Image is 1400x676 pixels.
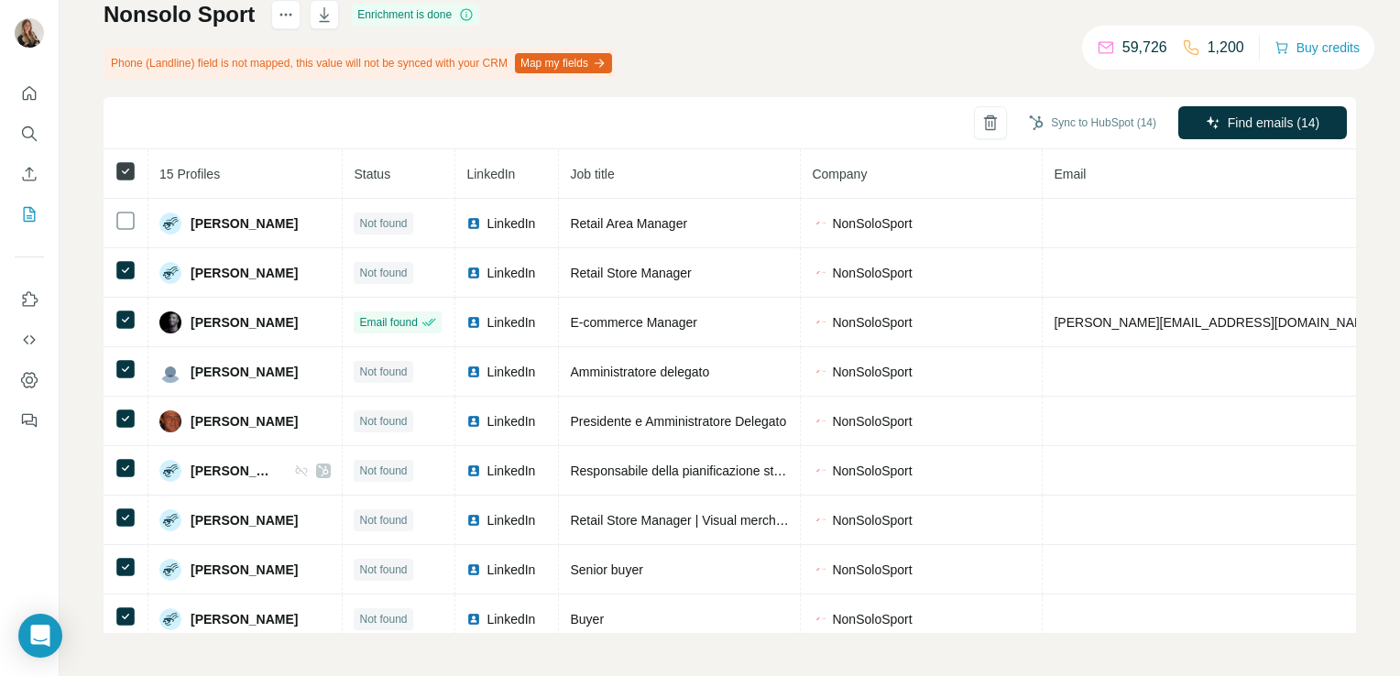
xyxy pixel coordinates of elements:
[570,414,786,429] span: Presidente e Amministratore Delegato
[466,414,481,429] img: LinkedIn logo
[1208,37,1244,59] p: 1,200
[487,313,535,332] span: LinkedIn
[159,262,181,284] img: Avatar
[487,561,535,579] span: LinkedIn
[359,215,407,232] span: Not found
[515,53,612,73] button: Map my fields
[832,511,912,529] span: NonSoloSport
[359,562,407,578] span: Not found
[832,363,912,381] span: NonSoloSport
[812,222,826,225] img: company-logo
[159,311,181,333] img: Avatar
[159,361,181,383] img: Avatar
[570,266,691,280] span: Retail Store Manager
[191,462,276,480] span: [PERSON_NAME]
[570,216,687,231] span: Retail Area Manager
[466,612,481,627] img: LinkedIn logo
[812,568,826,572] img: company-logo
[466,562,481,577] img: LinkedIn logo
[466,315,481,330] img: LinkedIn logo
[570,463,819,478] span: Responsabile della pianificazione strategica
[1016,109,1169,136] button: Sync to HubSpot (14)
[466,463,481,478] img: LinkedIn logo
[159,608,181,630] img: Avatar
[832,313,912,332] span: NonSoloSport
[359,512,407,529] span: Not found
[487,511,535,529] span: LinkedIn
[359,611,407,627] span: Not found
[191,610,298,628] span: [PERSON_NAME]
[832,462,912,480] span: NonSoloSport
[487,412,535,431] span: LinkedIn
[359,265,407,281] span: Not found
[15,198,44,231] button: My lists
[466,266,481,280] img: LinkedIn logo
[812,370,826,374] img: company-logo
[359,413,407,430] span: Not found
[466,365,481,379] img: LinkedIn logo
[15,18,44,48] img: Avatar
[570,315,697,330] span: E-commerce Manager
[832,412,912,431] span: NonSoloSport
[487,264,535,282] span: LinkedIn
[466,216,481,231] img: LinkedIn logo
[191,214,298,233] span: [PERSON_NAME]
[359,314,417,331] span: Email found
[159,167,220,181] span: 15 Profiles
[15,364,44,397] button: Dashboard
[1122,37,1167,59] p: 59,726
[570,167,614,181] span: Job title
[832,561,912,579] span: NonSoloSport
[159,410,181,432] img: Avatar
[159,460,181,482] img: Avatar
[487,214,535,233] span: LinkedIn
[812,271,826,275] img: company-logo
[18,614,62,658] div: Open Intercom Messenger
[15,323,44,356] button: Use Surfe API
[15,117,44,150] button: Search
[15,158,44,191] button: Enrich CSV
[191,511,298,529] span: [PERSON_NAME]
[1054,167,1086,181] span: Email
[15,77,44,110] button: Quick start
[812,321,826,324] img: company-logo
[832,214,912,233] span: NonSoloSport
[812,420,826,423] img: company-logo
[1228,114,1319,132] span: Find emails (14)
[354,167,390,181] span: Status
[191,313,298,332] span: [PERSON_NAME]
[359,364,407,380] span: Not found
[159,509,181,531] img: Avatar
[466,513,481,528] img: LinkedIn logo
[191,412,298,431] span: [PERSON_NAME]
[570,365,709,379] span: Amministratore delegato
[812,518,826,522] img: company-logo
[15,404,44,437] button: Feedback
[812,617,826,621] img: company-logo
[812,167,867,181] span: Company
[352,4,479,26] div: Enrichment is done
[191,561,298,579] span: [PERSON_NAME]
[15,283,44,316] button: Use Surfe on LinkedIn
[570,562,642,577] span: Senior buyer
[487,462,535,480] span: LinkedIn
[191,363,298,381] span: [PERSON_NAME]
[159,213,181,234] img: Avatar
[159,559,181,581] img: Avatar
[1178,106,1347,139] button: Find emails (14)
[832,610,912,628] span: NonSoloSport
[570,612,604,627] span: Buyer
[104,48,616,79] div: Phone (Landline) field is not mapped, this value will not be synced with your CRM
[1274,35,1360,60] button: Buy credits
[812,469,826,473] img: company-logo
[832,264,912,282] span: NonSoloSport
[191,264,298,282] span: [PERSON_NAME]
[1054,315,1376,330] span: [PERSON_NAME][EMAIL_ADDRESS][DOMAIN_NAME]
[570,513,817,528] span: Retail Store Manager | Visual merchandiser
[487,363,535,381] span: LinkedIn
[466,167,515,181] span: LinkedIn
[359,463,407,479] span: Not found
[487,610,535,628] span: LinkedIn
